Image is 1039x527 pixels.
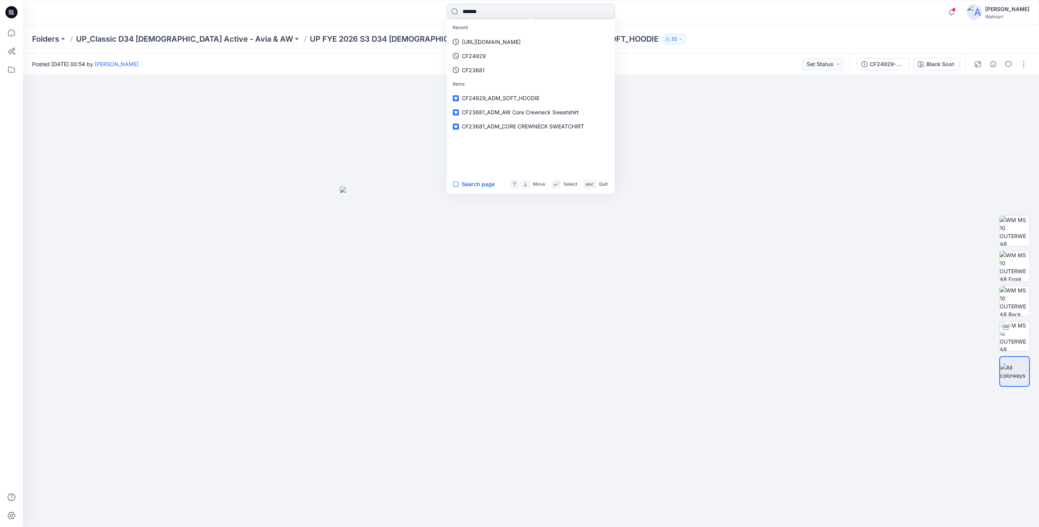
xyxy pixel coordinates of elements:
[671,35,677,43] p: 32
[533,180,545,188] p: Move
[913,58,959,70] button: Black Soot
[448,119,613,133] a: CF23681_ADM_CORE CREWNECK SWEATCHIRT
[856,58,910,70] button: CF24929-ADM_SOFT_HOODIE_OPT_[DATE]-[DATE]
[32,60,139,68] span: Posted [DATE] 00:54 by
[462,66,485,74] p: CF23681
[1000,251,1029,281] img: WM MS 10 OUTERWEAR Front wo Avatar
[1000,216,1029,246] img: WM MS 10 OUTERWEAR Colorway wo Avatar
[985,5,1029,14] div: [PERSON_NAME]
[448,21,613,35] p: Recent
[462,95,539,101] span: CF24929_ADM_SOFT_HOODIE
[448,77,613,91] p: Items
[462,38,521,46] p: https://walmart.stylezone.com/garments/671036294a8ff088c1480f06
[453,180,495,189] button: Search page
[448,35,613,49] a: [URL][DOMAIN_NAME]
[95,61,139,67] a: [PERSON_NAME]
[448,49,613,63] a: CF24929
[1000,286,1029,316] img: WM MS 10 OUTERWEAR Back wo Avatar
[985,14,1029,19] div: Walmart
[448,105,613,119] a: CF23681_ADM_AW Core Crewneck Sweatshirt
[987,58,999,70] button: Details
[599,180,608,188] p: Quit
[448,91,613,105] a: CF24929_ADM_SOFT_HOODIE
[586,180,594,188] p: esc
[563,180,577,188] p: Select
[462,123,584,130] span: CF23681_ADM_CORE CREWNECK SWEATCHIRT
[462,52,486,60] p: CF24929
[1000,321,1029,351] img: WM MS 10 OUTERWEAR Turntable with Avatar
[967,5,982,20] img: avatar
[870,60,905,68] div: CF24929-ADM_SOFT_HOODIE_OPT_[DATE]-[DATE]
[926,60,954,68] div: Black Soot
[32,34,59,44] a: Folders
[662,34,686,44] button: 32
[448,63,613,77] a: CF23681
[1000,363,1029,379] img: All colorways
[310,34,530,44] a: UP FYE 2026 S3 D34 [DEMOGRAPHIC_DATA] Active Classic
[462,109,579,115] span: CF23681_ADM_AW Core Crewneck Sweatshirt
[76,34,293,44] a: UP_Classic D34 [DEMOGRAPHIC_DATA] Active - Avia & AW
